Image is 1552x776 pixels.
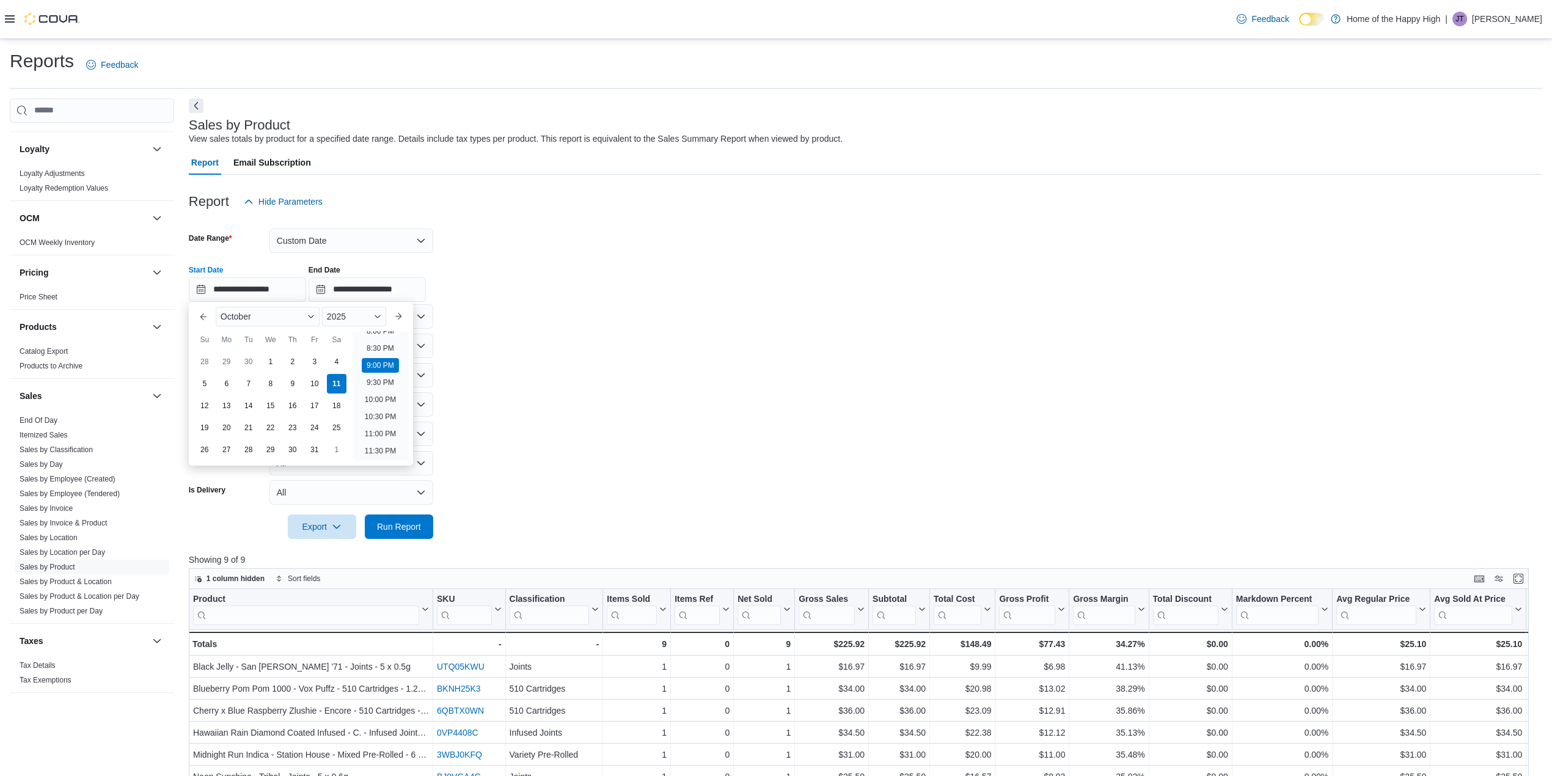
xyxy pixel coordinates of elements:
button: Sort fields [271,571,325,586]
div: Items Sold [607,593,657,624]
button: Items Ref [675,593,730,624]
div: SKU [437,593,492,605]
div: $13.02 [999,681,1065,696]
p: Showing 9 of 9 [189,554,1542,566]
span: Export [295,514,349,539]
div: day-30 [239,352,258,372]
span: Sales by Employee (Created) [20,474,115,484]
div: day-16 [283,396,302,415]
a: End Of Day [20,416,57,425]
div: Gross Sales [799,593,855,605]
div: day-19 [195,418,214,437]
div: Sa [327,330,346,350]
li: 8:30 PM [362,341,399,356]
div: $23.09 [934,703,991,718]
a: Sales by Product per Day [20,607,103,615]
div: Avg Regular Price [1336,593,1416,605]
button: Net Sold [738,593,791,624]
div: 9 [607,637,667,651]
a: Feedback [1232,7,1294,31]
a: Loyalty Redemption Values [20,184,108,192]
input: Press the down key to open a popover containing a calendar. [309,277,426,302]
span: Price Sheet [20,292,57,302]
h3: Products [20,321,57,333]
div: $34.50 [873,725,926,740]
label: End Date [309,265,340,275]
div: Hawaiian Rain Diamond Coated Infused - C. - Infused Joints - 3 x 0.5g [193,725,429,740]
div: Cherry x Blue Raspberry Zlushie - Encore - 510 Cartridges - 1mL [193,703,429,718]
a: Sales by Employee (Created) [20,475,115,483]
div: Blueberry Pom Pom 1000 - Vox Puffz - 510 Cartridges - 1.2mL [193,681,429,696]
div: - [437,637,502,651]
div: day-17 [305,396,324,415]
a: 0VP4408C [437,728,478,738]
div: 1 [607,703,667,718]
div: day-21 [239,418,258,437]
span: Sales by Employee (Tendered) [20,489,120,499]
div: $36.00 [1434,703,1522,718]
div: $77.43 [999,637,1065,651]
input: Press the down key to enter a popover containing a calendar. Press the escape key to close the po... [189,277,306,302]
a: Sales by Product & Location per Day [20,592,139,601]
span: Sales by Product [20,562,75,572]
div: $34.00 [1434,681,1522,696]
div: Mo [217,330,236,350]
div: OCM [10,235,174,255]
div: SKU URL [437,593,492,624]
div: Classification [509,593,589,605]
button: Display options [1492,571,1506,586]
span: Feedback [101,59,138,71]
div: day-30 [283,440,302,459]
div: day-22 [261,418,280,437]
div: - [509,637,599,651]
div: Markdown Percent [1236,593,1319,624]
span: Loyalty Redemption Values [20,183,108,193]
span: Catalog Export [20,346,68,356]
div: $20.98 [934,681,991,696]
div: View sales totals by product for a specified date range. Details include tax types per product. T... [189,133,843,145]
div: Markdown Percent [1236,593,1319,605]
span: Itemized Sales [20,430,68,440]
a: Products to Archive [20,362,82,370]
span: Loyalty Adjustments [20,169,85,178]
span: Tax Exemptions [20,675,71,685]
div: Fr [305,330,324,350]
div: Subtotal [873,593,916,605]
li: 9:30 PM [362,375,399,390]
p: | [1445,12,1448,26]
button: Taxes [20,635,147,647]
div: day-14 [239,396,258,415]
div: day-12 [195,396,214,415]
a: UTQ05KWU [437,662,485,672]
a: 3WBJ0KFQ [437,750,482,760]
div: $0.00 [1152,637,1228,651]
div: 35.86% [1073,703,1144,718]
label: Is Delivery [189,485,225,495]
div: Avg Regular Price [1336,593,1416,624]
span: Sales by Day [20,459,63,469]
button: Next month [389,307,408,326]
div: day-29 [261,440,280,459]
button: Products [150,320,164,334]
div: day-29 [217,352,236,372]
div: $36.00 [1336,703,1426,718]
button: Keyboard shortcuts [1472,571,1487,586]
button: Taxes [150,634,164,648]
button: Gross Profit [999,593,1065,624]
span: Sales by Location [20,533,78,543]
div: $22.38 [934,725,991,740]
div: day-10 [305,374,324,393]
a: Price Sheet [20,293,57,301]
span: Sales by Location per Day [20,547,105,557]
div: 0.00% [1236,703,1328,718]
div: Joshua Tanner [1452,12,1467,26]
div: day-28 [195,352,214,372]
div: 1 [738,703,791,718]
li: 10:30 PM [360,409,401,424]
span: Report [191,150,219,175]
div: Sales [10,413,174,623]
div: Gross Profit [999,593,1055,605]
div: day-23 [283,418,302,437]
